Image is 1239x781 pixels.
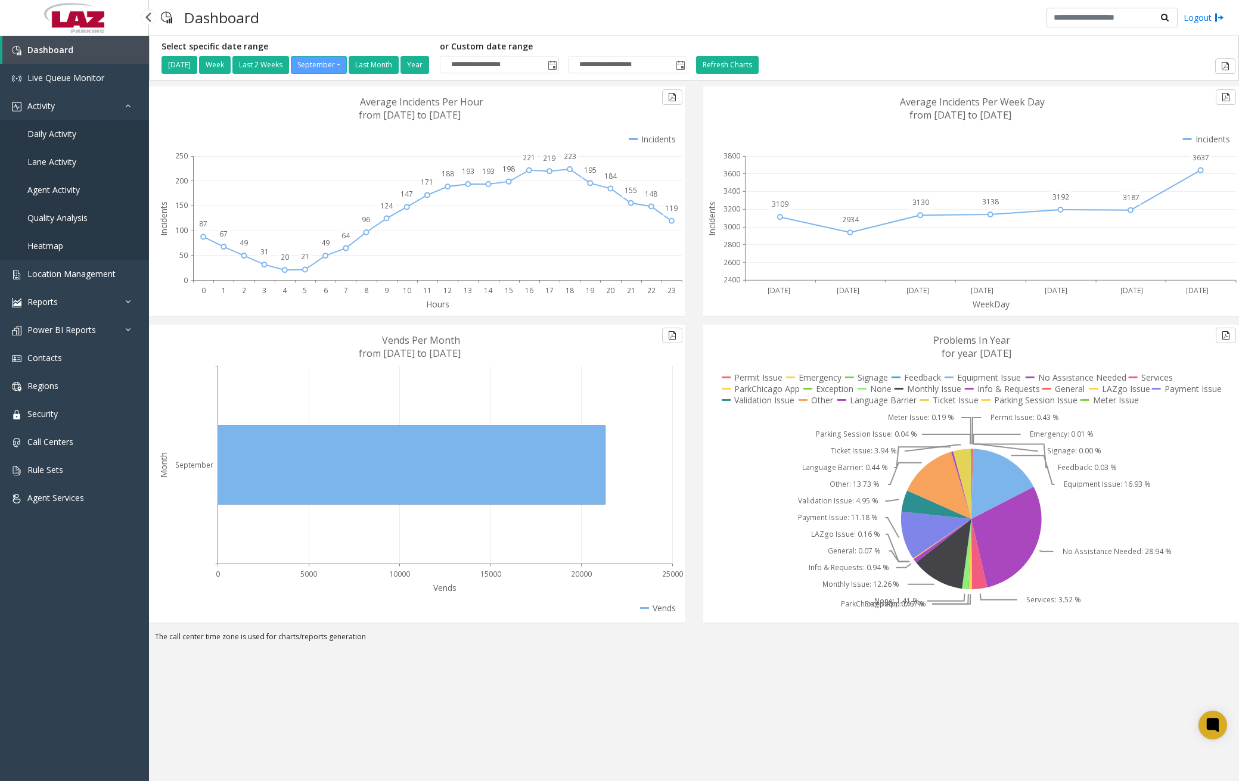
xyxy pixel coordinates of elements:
[359,347,461,360] text: from [DATE] to [DATE]
[426,298,449,310] text: Hours
[27,100,55,111] span: Activity
[842,214,859,225] text: 2934
[175,200,188,210] text: 150
[27,464,63,475] span: Rule Sets
[1045,285,1067,295] text: [DATE]
[242,285,246,295] text: 2
[982,197,999,207] text: 3138
[545,57,558,73] span: Toggle popup
[906,285,929,295] text: [DATE]
[480,569,501,579] text: 15000
[900,95,1045,108] text: Average Incidents Per Week Day
[341,231,350,241] text: 64
[162,42,431,52] h5: Select specific date range
[360,95,483,108] text: Average Incidents Per Hour
[768,285,790,295] text: [DATE]
[662,328,682,343] button: Export to pdf
[403,285,411,295] text: 10
[971,285,993,295] text: [DATE]
[400,189,413,199] text: 147
[505,285,513,295] text: 15
[933,334,1010,347] text: Problems In Year
[12,74,21,83] img: 'icon'
[282,285,287,295] text: 4
[27,268,116,279] span: Location Management
[909,108,1011,122] text: from [DATE] to [DATE]
[175,176,188,186] text: 200
[667,285,676,295] text: 23
[199,219,207,229] text: 87
[830,480,880,490] text: Other: 13.73 %
[344,285,348,295] text: 7
[240,238,248,248] text: 49
[162,56,197,74] button: [DATE]
[12,298,21,307] img: 'icon'
[625,185,637,195] text: 155
[864,599,923,609] text: Exception: 0.17 %
[828,546,881,556] text: General: 0.07 %
[442,169,454,179] text: 188
[359,108,461,122] text: from [DATE] to [DATE]
[1193,153,1209,163] text: 3637
[662,89,682,105] button: Export to pdf
[1026,595,1081,605] text: Services: 3.52 %
[837,285,859,295] text: [DATE]
[462,166,474,176] text: 193
[662,569,683,579] text: 25000
[362,214,370,225] text: 96
[696,56,759,74] button: Refresh Charts
[772,199,788,209] text: 3109
[822,580,899,590] text: Monthly Issue: 12.26 %
[27,240,63,251] span: Heatmap
[260,247,269,257] text: 31
[543,153,555,163] text: 219
[566,285,574,295] text: 18
[816,430,917,440] text: Parking Session Issue: 0.04 %
[12,46,21,55] img: 'icon'
[27,212,88,223] span: Quality Analysis
[912,197,929,207] text: 3130
[973,298,1010,310] text: WeekDay
[421,177,433,187] text: 171
[484,285,493,295] text: 14
[175,460,213,470] text: September
[301,251,309,262] text: 21
[389,569,410,579] text: 10000
[384,285,389,295] text: 9
[161,3,172,32] img: pageIcon
[179,250,188,260] text: 50
[545,285,554,295] text: 17
[281,252,289,262] text: 20
[27,156,76,167] span: Lane Activity
[723,239,740,250] text: 2800
[723,257,740,267] text: 2600
[12,354,21,363] img: 'icon'
[723,151,740,161] text: 3800
[175,225,188,235] text: 100
[586,285,594,295] text: 19
[423,285,431,295] text: 11
[811,530,880,540] text: LAZgo Issue: 0.16 %
[802,463,887,473] text: Language Barrier: 0.44 %
[349,56,399,74] button: Last Month
[201,285,206,295] text: 0
[673,57,687,73] span: Toggle popup
[27,492,84,503] span: Agent Services
[400,56,429,74] button: Year
[1216,89,1236,105] button: Export to pdf
[1215,11,1224,24] img: logout
[433,582,457,593] text: Vends
[175,151,188,161] text: 250
[27,296,58,307] span: Reports
[300,569,317,579] text: 5000
[12,438,21,447] img: 'icon'
[809,563,889,573] text: Info & Requests: 0.94 %
[321,238,330,248] text: 49
[606,285,614,295] text: 20
[502,164,515,174] text: 198
[27,380,58,391] span: Regions
[723,275,740,285] text: 2400
[840,599,926,609] text: ParkChicago App: 0.67 %
[380,201,393,211] text: 124
[523,153,535,163] text: 221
